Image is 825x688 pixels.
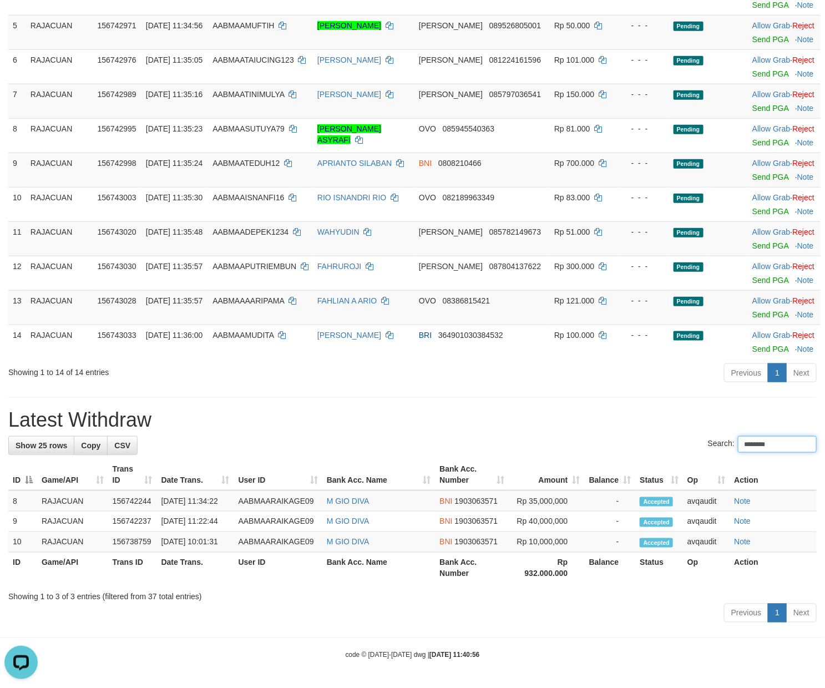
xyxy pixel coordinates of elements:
[317,55,381,64] a: [PERSON_NAME]
[622,226,665,237] div: - - -
[683,512,730,532] td: avqaudit
[554,55,594,64] span: Rp 101.000
[234,532,322,553] td: AABMAARAIKAGE09
[797,241,814,250] a: Note
[734,538,751,547] a: Note
[585,512,636,532] td: -
[622,192,665,203] div: - - -
[797,207,814,216] a: Note
[98,124,136,133] span: 156742995
[640,538,673,548] span: Accepted
[554,90,594,99] span: Rp 150.000
[146,227,203,236] span: [DATE] 11:35:48
[212,124,285,133] span: AABMAASUTUYA79
[622,261,665,272] div: - - -
[443,124,494,133] span: Copy 085945540363 to clipboard
[327,517,370,526] a: M GIO DIVA
[98,296,136,305] span: 156743028
[8,587,817,603] div: Showing 1 to 3 of 3 entries (filtered from 37 total entries)
[585,490,636,512] td: -
[489,90,541,99] span: Copy 085797036541 to clipboard
[16,441,67,450] span: Show 25 rows
[98,90,136,99] span: 156742989
[455,538,498,547] span: Copy 1903063571 to clipboard
[752,35,788,44] a: Send PGA
[8,49,26,84] td: 6
[419,21,483,30] span: [PERSON_NAME]
[797,69,814,78] a: Note
[212,227,289,236] span: AABMAADEPEK1234
[8,512,37,532] td: 9
[752,90,792,99] span: ·
[81,441,100,450] span: Copy
[317,227,360,236] a: WAHYUDIN
[4,4,38,38] button: Open LiveChat chat widget
[752,296,792,305] span: ·
[317,262,361,271] a: FAHRUROJI
[327,497,370,505] a: M GIO DIVA
[156,532,234,553] td: [DATE] 10:01:31
[26,84,93,118] td: RAJACUAN
[317,193,386,202] a: RIO ISNANDRI RIO
[622,123,665,134] div: - - -
[8,436,74,455] a: Show 25 rows
[489,21,541,30] span: Copy 089526805001 to clipboard
[640,518,673,527] span: Accepted
[317,331,381,340] a: [PERSON_NAME]
[752,21,790,30] a: Allow Grab
[212,55,294,64] span: AABMAATAIUCING123
[748,49,821,84] td: ·
[752,345,788,353] a: Send PGA
[317,90,381,99] a: [PERSON_NAME]
[748,187,821,221] td: ·
[317,159,392,168] a: APRIANTO SILABAN
[752,159,790,168] a: Allow Grab
[37,532,108,553] td: RAJACUAN
[635,553,683,584] th: Status
[438,331,503,340] span: Copy 364901030384532 to clipboard
[26,187,93,221] td: RAJACUAN
[455,497,498,505] span: Copy 1903063571 to clipboard
[622,20,665,31] div: - - -
[752,173,788,181] a: Send PGA
[234,490,322,512] td: AABMAARAIKAGE09
[156,459,234,490] th: Date Trans.: activate to sort column ascending
[98,331,136,340] span: 156743033
[797,138,814,147] a: Note
[8,490,37,512] td: 8
[26,153,93,187] td: RAJACUAN
[234,459,322,490] th: User ID: activate to sort column ascending
[635,459,683,490] th: Status: activate to sort column ascending
[317,296,377,305] a: FAHLIAN A ARIO
[419,331,432,340] span: BRI
[752,55,790,64] a: Allow Grab
[8,256,26,290] td: 12
[752,310,788,319] a: Send PGA
[26,49,93,84] td: RAJACUAN
[489,227,541,236] span: Copy 085782149673 to clipboard
[752,90,790,99] a: Allow Grab
[622,89,665,100] div: - - -
[792,262,814,271] a: Reject
[752,331,792,340] span: ·
[768,604,787,623] a: 1
[419,159,432,168] span: BNI
[146,296,203,305] span: [DATE] 11:35:57
[554,262,594,271] span: Rp 300.000
[98,227,136,236] span: 156743020
[748,290,821,325] td: ·
[752,227,792,236] span: ·
[797,345,814,353] a: Note
[554,21,590,30] span: Rp 50.000
[146,21,203,30] span: [DATE] 11:34:56
[443,296,490,305] span: Copy 08386815421 to clipboard
[752,276,788,285] a: Send PGA
[792,193,814,202] a: Reject
[107,436,138,455] a: CSV
[8,221,26,256] td: 11
[752,69,788,78] a: Send PGA
[622,158,665,169] div: - - -
[26,290,93,325] td: RAJACUAN
[26,325,93,359] td: RAJACUAN
[509,532,584,553] td: Rp 10,000,000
